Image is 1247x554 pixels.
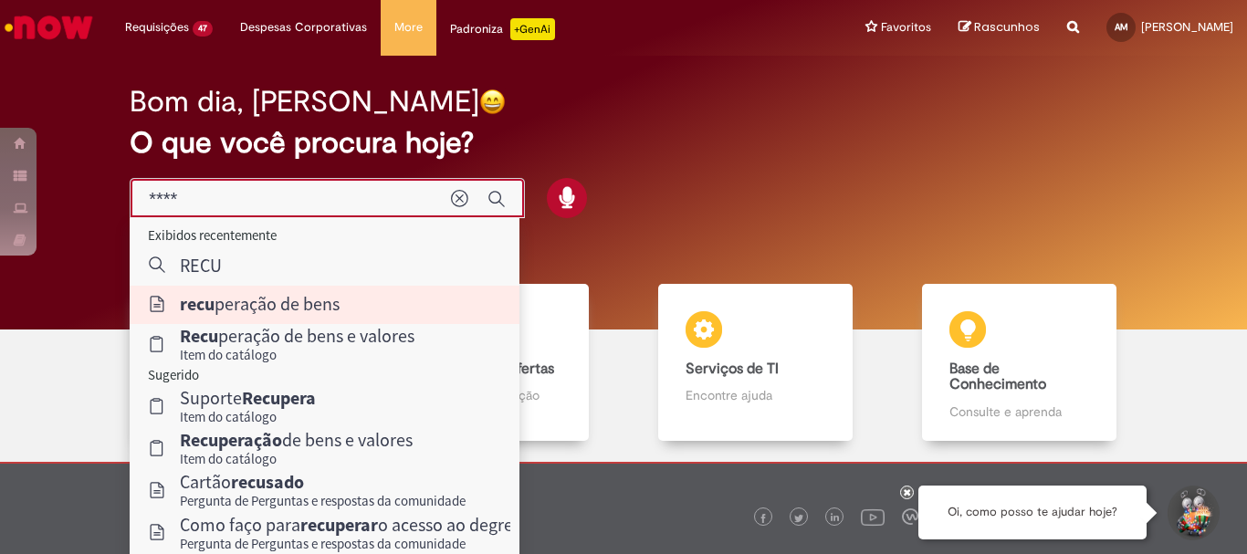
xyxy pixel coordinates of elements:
[193,21,213,37] span: 47
[949,360,1046,394] b: Base de Conhecimento
[623,284,887,442] a: Serviços de TI Encontre ajuda
[479,89,506,115] img: happy-face.png
[918,486,1147,539] div: Oi, como posso te ajudar hoje?
[130,127,1117,159] h2: O que você procura hoje?
[450,18,555,40] div: Padroniza
[1141,19,1233,35] span: [PERSON_NAME]
[861,505,885,528] img: logo_footer_youtube.png
[394,18,423,37] span: More
[831,513,840,524] img: logo_footer_linkedin.png
[759,514,768,523] img: logo_footer_facebook.png
[686,386,824,404] p: Encontre ajuda
[949,402,1088,421] p: Consulte e aprenda
[130,86,479,118] h2: Bom dia, [PERSON_NAME]
[902,508,918,525] img: logo_footer_workplace.png
[510,18,555,40] p: +GenAi
[125,18,189,37] span: Requisições
[959,19,1040,37] a: Rascunhos
[96,284,360,442] a: Tirar dúvidas Tirar dúvidas com Lupi Assist e Gen Ai
[2,9,96,46] img: ServiceNow
[887,284,1151,442] a: Base de Conhecimento Consulte e aprenda
[1165,486,1220,540] button: Iniciar Conversa de Suporte
[1115,21,1128,33] span: AM
[794,514,803,523] img: logo_footer_twitter.png
[686,360,779,378] b: Serviços de TI
[974,18,1040,36] span: Rascunhos
[881,18,931,37] span: Favoritos
[240,18,367,37] span: Despesas Corporativas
